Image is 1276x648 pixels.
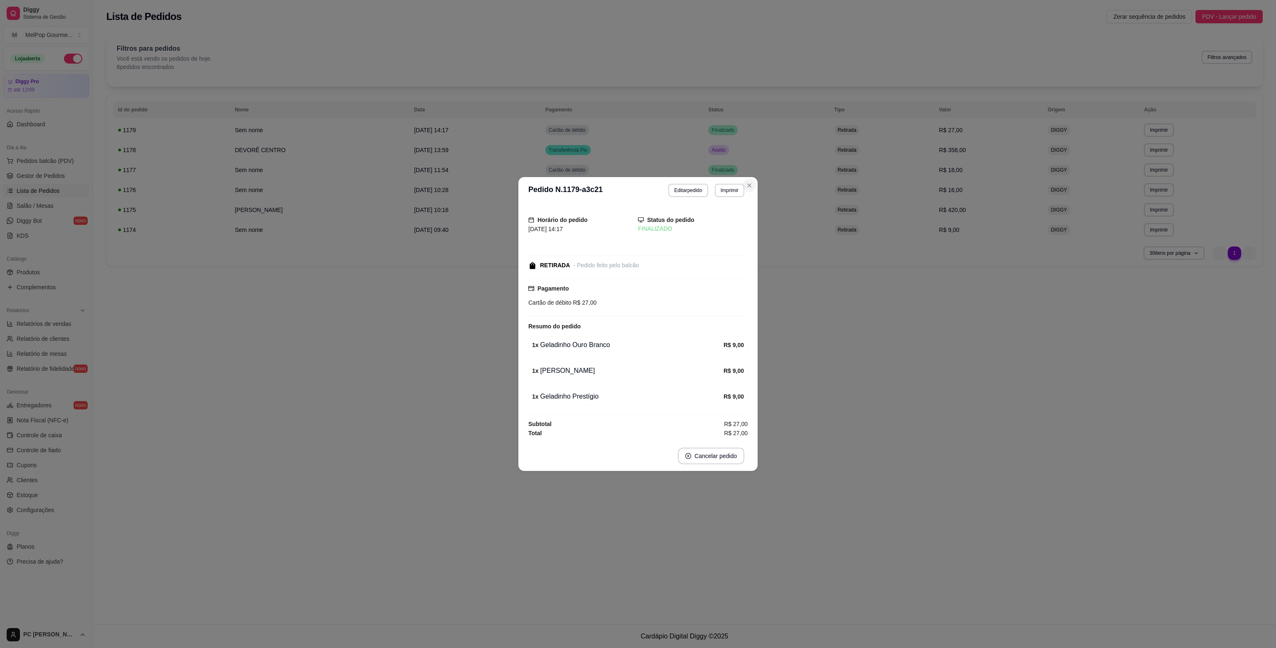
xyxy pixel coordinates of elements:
span: R$ 27,00 [572,299,597,306]
h3: Pedido N. 1179-a3c21 [528,184,603,197]
strong: R$ 9,00 [724,342,744,348]
strong: Resumo do pedido [528,323,581,330]
button: Editarpedido [668,184,708,197]
span: Cartão de débito [528,299,572,306]
span: [DATE] 14:17 [528,226,563,232]
strong: Pagamento [537,285,569,292]
strong: 1 x [532,393,539,400]
span: R$ 27,00 [724,419,748,429]
strong: R$ 9,00 [724,367,744,374]
strong: Horário do pedido [537,217,588,223]
strong: R$ 9,00 [724,393,744,400]
div: RETIRADA [540,261,570,270]
span: close-circle [685,453,691,459]
span: R$ 27,00 [724,429,748,438]
span: desktop [638,217,644,223]
div: Geladinho Ouro Branco [532,340,724,350]
div: Geladinho Prestígio [532,392,724,402]
strong: Subtotal [528,421,552,427]
div: - Pedido feito pelo balcão [573,261,639,270]
span: credit-card [528,286,534,291]
strong: Status do pedido [647,217,694,223]
strong: Total [528,430,542,436]
div: FINALIZADO [638,224,748,233]
strong: 1 x [532,367,539,374]
button: Close [743,179,756,192]
strong: 1 x [532,342,539,348]
span: calendar [528,217,534,223]
div: [PERSON_NAME] [532,366,724,376]
button: Imprimir [715,184,744,197]
button: close-circleCancelar pedido [678,448,744,464]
